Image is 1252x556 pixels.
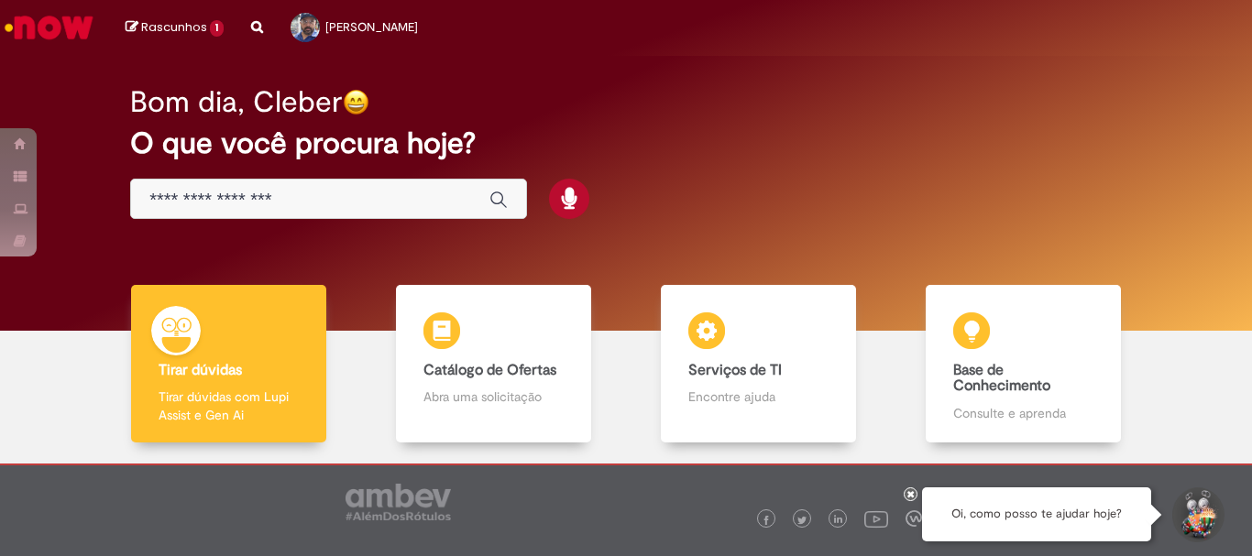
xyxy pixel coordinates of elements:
[2,9,96,46] img: ServiceNow
[953,404,1093,422] p: Consulte e aprenda
[423,361,556,379] b: Catálogo de Ofertas
[130,86,343,118] h2: Bom dia, Cleber
[96,285,361,443] a: Tirar dúvidas Tirar dúvidas com Lupi Assist e Gen Ai
[688,387,828,406] p: Encontre ajuda
[864,507,888,530] img: logo_footer_youtube.png
[922,487,1151,541] div: Oi, como posso te ajudar hoje?
[130,127,1122,159] h2: O que você procura hoje?
[762,516,771,525] img: logo_footer_facebook.png
[953,361,1050,396] b: Base de Conhecimento
[688,361,782,379] b: Serviços de TI
[141,18,207,36] span: Rascunhos
[361,285,626,443] a: Catálogo de Ofertas Abra uma solicitação
[906,510,922,527] img: logo_footer_workplace.png
[626,285,891,443] a: Serviços de TI Encontre ajuda
[423,387,563,406] p: Abra uma solicitação
[891,285,1156,443] a: Base de Conhecimento Consulte e aprenda
[126,19,224,37] a: Rascunhos
[346,484,451,520] img: logo_footer_ambev_rotulo_gray.png
[210,20,224,37] span: 1
[1170,487,1225,542] button: Iniciar Conversa de Suporte
[797,516,807,525] img: logo_footer_twitter.png
[834,515,843,526] img: logo_footer_linkedin.png
[325,19,418,35] span: [PERSON_NAME]
[343,89,369,115] img: happy-face.png
[159,387,298,424] p: Tirar dúvidas com Lupi Assist e Gen Ai
[159,361,242,379] b: Tirar dúvidas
